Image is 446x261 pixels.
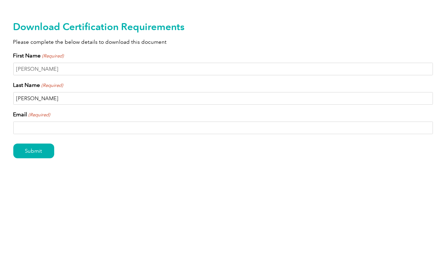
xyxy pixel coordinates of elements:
[13,110,50,119] label: Email
[13,81,63,89] label: Last Name
[41,53,64,60] span: (Required)
[13,38,433,46] p: Please complete the below details to download this document
[28,111,50,118] span: (Required)
[13,51,64,60] label: First Name
[13,21,433,32] h2: Download Certification Requirements
[13,144,54,158] input: Submit
[41,82,63,89] span: (Required)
